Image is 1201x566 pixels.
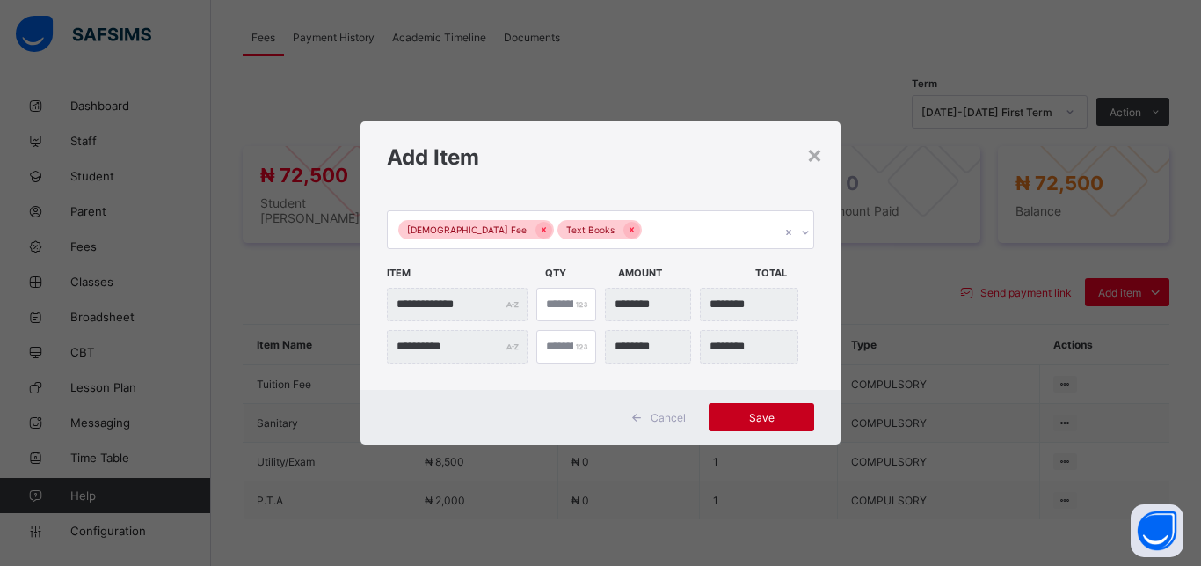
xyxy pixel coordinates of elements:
[1131,504,1183,557] button: Open asap
[806,139,823,169] div: ×
[557,220,623,240] div: Text Books
[387,144,814,170] h1: Add Item
[387,258,536,288] span: Item
[755,258,819,288] span: Total
[618,258,746,288] span: Amount
[651,411,686,424] span: Cancel
[545,258,609,288] span: Qty
[398,220,535,240] div: [DEMOGRAPHIC_DATA] Fee
[722,411,801,424] span: Save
